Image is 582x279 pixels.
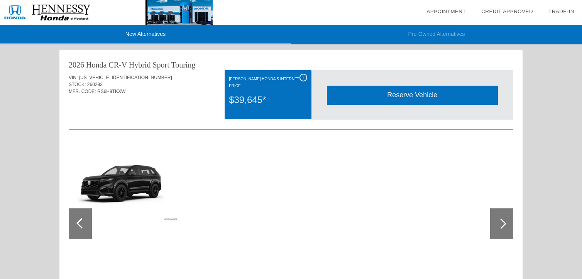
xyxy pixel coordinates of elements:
li: Pre-Owned Alternatives [291,25,582,44]
span: STOCK: [69,82,86,87]
span: RS6H9TKXW [97,89,125,94]
span: 260293 [87,82,103,87]
div: $39,645* [229,90,307,110]
span: [US_VEHICLE_IDENTIFICATION_NUMBER] [79,75,172,80]
div: Quoted on [DATE] 10:03:52 AM [69,107,513,119]
div: Sport Touring [152,59,195,70]
img: 5de30f84e07a222e91822c2560cc65976075ec5d.png [72,142,178,222]
a: Appointment [426,8,466,14]
div: 2026 Honda CR-V Hybrid [69,59,151,70]
font: [PERSON_NAME] Honda's Internet Price: [229,77,299,88]
div: i [299,74,307,81]
a: Credit Approved [481,8,533,14]
span: MFR. CODE: [69,89,96,94]
span: VIN: [69,75,78,80]
a: Trade-In [548,8,574,14]
div: Reserve Vehicle [327,86,498,105]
